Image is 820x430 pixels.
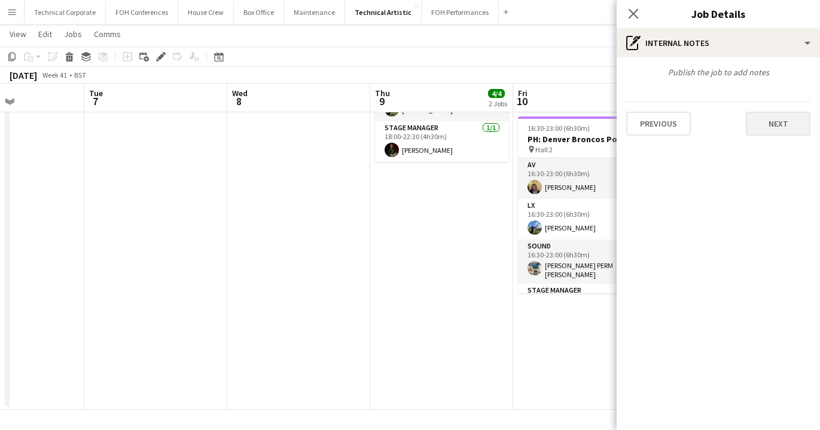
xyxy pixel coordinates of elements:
span: 10 [516,94,528,108]
span: Hall 2 [535,145,553,154]
div: BST [74,70,86,79]
span: 9 [373,94,390,108]
h3: PH: Denver Broncos Podcast [518,134,652,145]
a: Edit [33,26,57,42]
div: 2 Jobs [489,99,507,108]
button: Box Office [234,1,284,24]
a: View [5,26,31,42]
h3: Job Details [617,6,820,21]
button: Technical Corporate [25,1,106,24]
app-card-role: Stage Manager1/1 [518,284,652,324]
span: Edit [38,29,52,39]
a: Jobs [59,26,87,42]
app-card-role: Stage Manager1/118:00-22:30 (4h30m)[PERSON_NAME] [375,121,509,162]
span: Tue [89,88,103,99]
span: Jobs [64,29,82,39]
span: Comms [94,29,121,39]
button: Technical Artistic [345,1,422,24]
span: Fri [518,88,528,99]
div: Publish the job to add notes [617,67,820,78]
button: FOH Conferences [106,1,178,24]
span: 7 [87,94,103,108]
app-card-role: Sound1/116:30-23:00 (6h30m)[PERSON_NAME] PERM [PERSON_NAME] [518,239,652,284]
button: FOH Performances [422,1,499,24]
span: Wed [232,88,248,99]
button: Previous [626,112,691,136]
app-card-role: AV1/116:30-23:00 (6h30m)[PERSON_NAME] [518,158,652,199]
div: [DATE] [10,69,37,81]
button: Next [746,112,810,136]
span: Week 41 [39,70,69,79]
app-card-role: LX1/116:30-23:00 (6h30m)[PERSON_NAME] [518,199,652,239]
a: Comms [89,26,126,42]
span: Thu [375,88,390,99]
span: 4/4 [488,89,505,98]
span: 16:30-23:00 (6h30m) [528,124,590,133]
app-job-card: 16:30-23:00 (6h30m)4/4PH: Denver Broncos Podcast Hall 24 RolesAV1/116:30-23:00 (6h30m)[PERSON_NAM... [518,116,652,293]
button: Maintenance [284,1,345,24]
button: House Crew [178,1,234,24]
span: 8 [230,94,248,108]
span: View [10,29,26,39]
div: Internal notes [617,29,820,57]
